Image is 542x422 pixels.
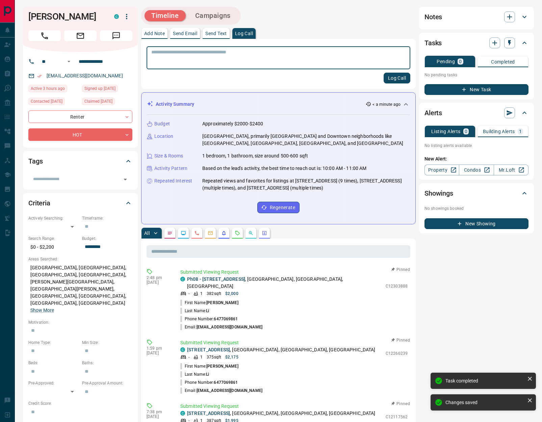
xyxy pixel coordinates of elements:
[84,85,115,92] span: Signed up [DATE]
[28,195,132,211] div: Criteria
[188,10,237,21] button: Campaigns
[147,280,170,285] p: [DATE]
[187,347,230,352] a: [STREET_ADDRESS]
[424,11,442,22] h2: Notes
[144,31,165,36] p: Add Note
[28,235,79,242] p: Search Range:
[214,317,238,321] span: 6477069861
[82,235,132,242] p: Budget:
[386,414,408,420] p: C12117562
[121,175,130,184] button: Open
[65,57,73,66] button: Open
[37,74,42,78] svg: Email Verified
[424,35,528,51] div: Tasks
[28,262,132,316] p: [GEOGRAPHIC_DATA], [GEOGRAPHIC_DATA], [GEOGRAPHIC_DATA], [GEOGRAPHIC_DATA], [PERSON_NAME][GEOGRAP...
[187,346,376,353] p: , [GEOGRAPHIC_DATA], [GEOGRAPHIC_DATA], [GEOGRAPHIC_DATA]
[82,380,132,386] p: Pre-Approval Amount:
[206,308,209,313] span: Li
[483,129,515,134] p: Building Alerts
[28,242,79,253] p: $0 - $2,200
[28,340,79,346] p: Home Type:
[147,275,170,280] p: 2:48 pm
[180,403,408,410] p: Submitted Viewing Request
[147,351,170,355] p: [DATE]
[197,325,262,329] span: [EMAIL_ADDRESS][DOMAIN_NAME]
[200,354,203,360] p: 1
[424,185,528,201] div: Showings
[28,198,50,208] h2: Criteria
[391,267,410,273] button: Pinned
[424,155,528,163] p: New Alert:
[82,215,132,221] p: Timeframe:
[31,98,62,105] span: Contacted [DATE]
[424,107,442,118] h2: Alerts
[156,101,194,108] p: Activity Summary
[386,283,408,289] p: C12303888
[28,319,132,325] p: Motivation:
[187,276,382,290] p: , [GEOGRAPHIC_DATA], [GEOGRAPHIC_DATA], [GEOGRAPHIC_DATA]
[28,380,79,386] p: Pre-Approved:
[180,411,185,416] div: condos.ca
[31,85,65,92] span: Active 3 hours ago
[154,152,183,159] p: Size & Rooms
[180,371,209,377] p: Last Name:
[187,276,245,282] a: Ph08 - [STREET_ADDRESS]
[202,177,410,192] p: Repeated views and favorites for listings at [STREET_ADDRESS] (9 times), [STREET_ADDRESS] (multip...
[424,9,528,25] div: Notes
[154,165,187,172] p: Activity Pattern
[225,291,238,297] p: $2,000
[202,165,367,172] p: Based on the lead's activity, the best time to reach out is: 10:00 AM - 11:00 AM
[431,129,461,134] p: Listing Alerts
[194,230,200,236] svg: Calls
[82,360,132,366] p: Baths:
[180,339,408,346] p: Submitted Viewing Request
[154,177,192,184] p: Repeated Interest
[248,230,254,236] svg: Opportunities
[28,156,43,167] h2: Tags
[262,230,267,236] svg: Agent Actions
[188,354,189,360] p: -
[235,31,253,36] p: Log Call
[181,230,186,236] svg: Lead Browsing Activity
[459,59,462,64] p: 0
[82,340,132,346] p: Min Size:
[28,85,79,94] div: Fri Sep 12 2025
[144,231,150,235] p: All
[28,215,79,221] p: Actively Searching:
[28,153,132,169] div: Tags
[197,388,262,393] span: [EMAIL_ADDRESS][DOMAIN_NAME]
[180,363,238,369] p: First Name:
[180,388,262,394] p: Email:
[235,230,240,236] svg: Requests
[424,105,528,121] div: Alerts
[28,11,104,22] h1: [PERSON_NAME]
[257,202,300,213] button: Regenerate
[424,143,528,149] p: No listing alerts available
[154,133,173,140] p: Location
[225,354,238,360] p: $2,175
[202,133,410,147] p: [GEOGRAPHIC_DATA], primarily [GEOGRAPHIC_DATA] and Downtown neighborhoods like [GEOGRAPHIC_DATA],...
[519,129,522,134] p: 1
[180,347,185,352] div: condos.ca
[84,98,112,105] span: Claimed [DATE]
[202,120,263,127] p: Approximately $2000-$2400
[424,218,528,229] button: New Showing
[82,98,132,107] div: Mon Feb 12 2018
[205,31,227,36] p: Send Text
[424,70,528,80] p: No pending tasks
[28,30,61,41] span: Call
[208,230,213,236] svg: Emails
[180,300,238,306] p: First Name:
[147,414,170,419] p: [DATE]
[372,101,401,107] p: < a minute ago
[147,346,170,351] p: 1:59 pm
[221,230,227,236] svg: Listing Alerts
[100,30,132,41] span: Message
[145,10,186,21] button: Timeline
[207,291,221,297] p: 382 sqft
[187,410,376,417] p: , [GEOGRAPHIC_DATA], [GEOGRAPHIC_DATA], [GEOGRAPHIC_DATA]
[188,291,189,297] p: -
[28,128,132,141] div: HOT
[437,59,455,64] p: Pending
[391,401,410,407] button: Pinned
